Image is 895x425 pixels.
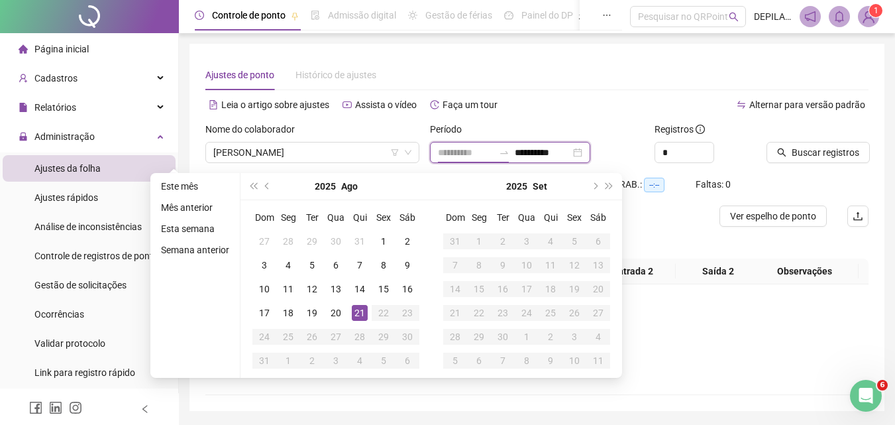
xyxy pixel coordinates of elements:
[539,325,562,349] td: 2025-10-02
[515,301,539,325] td: 2025-09-24
[539,253,562,277] td: 2025-09-11
[586,253,610,277] td: 2025-09-13
[49,401,62,414] span: linkedin
[324,277,348,301] td: 2025-08-13
[276,277,300,301] td: 2025-08-11
[324,325,348,349] td: 2025-08-27
[443,229,467,253] td: 2025-08-31
[300,277,324,301] td: 2025-08-12
[376,353,392,369] div: 5
[252,349,276,373] td: 2025-08-31
[280,305,296,321] div: 18
[467,253,491,277] td: 2025-09-08
[471,233,487,249] div: 1
[276,301,300,325] td: 2025-08-18
[256,281,272,297] div: 10
[586,301,610,325] td: 2025-09-27
[328,305,344,321] div: 20
[539,206,562,229] th: Qui
[504,11,513,20] span: dashboard
[869,4,882,17] sup: Atualize o seu contato no menu Meus Dados
[395,325,419,349] td: 2025-08-30
[586,349,610,373] td: 2025-10-11
[372,253,395,277] td: 2025-08-08
[399,353,415,369] div: 6
[443,325,467,349] td: 2025-09-28
[395,349,419,373] td: 2025-09-06
[495,233,511,249] div: 2
[562,229,586,253] td: 2025-09-05
[300,325,324,349] td: 2025-08-26
[519,305,535,321] div: 24
[252,301,276,325] td: 2025-08-17
[833,11,845,23] span: bell
[34,131,95,142] span: Administração
[328,257,344,273] div: 6
[276,206,300,229] th: Seg
[395,229,419,253] td: 2025-08-02
[543,281,558,297] div: 18
[291,12,299,20] span: pushpin
[491,277,515,301] td: 2025-09-16
[515,229,539,253] td: 2025-09-03
[467,229,491,253] td: 2025-09-01
[324,301,348,325] td: 2025-08-20
[566,353,582,369] div: 10
[19,103,28,112] span: file
[447,353,463,369] div: 5
[34,280,127,290] span: Gestão de solicitações
[566,281,582,297] div: 19
[276,253,300,277] td: 2025-08-04
[348,229,372,253] td: 2025-07-31
[539,301,562,325] td: 2025-09-25
[499,147,509,158] span: to
[19,44,28,54] span: home
[352,305,368,321] div: 21
[342,100,352,109] span: youtube
[256,329,272,345] div: 24
[300,349,324,373] td: 2025-09-02
[506,173,527,200] button: year panel
[304,305,320,321] div: 19
[260,173,275,200] button: prev-year
[590,257,606,273] div: 13
[195,11,204,20] span: clock-circle
[467,277,491,301] td: 2025-09-15
[539,277,562,301] td: 2025-09-18
[676,259,761,284] th: Saída 2
[578,12,586,20] span: pushpin
[562,277,586,301] td: 2025-09-19
[467,325,491,349] td: 2025-09-29
[372,206,395,229] th: Sex
[447,257,463,273] div: 7
[324,229,348,253] td: 2025-07-30
[519,257,535,273] div: 10
[372,229,395,253] td: 2025-08-01
[252,229,276,253] td: 2025-07-27
[859,7,878,27] img: 1546
[315,173,336,200] button: year panel
[69,401,82,414] span: instagram
[543,305,558,321] div: 25
[276,325,300,349] td: 2025-08-25
[300,206,324,229] th: Ter
[590,233,606,249] div: 6
[471,329,487,345] div: 29
[372,301,395,325] td: 2025-08-22
[766,142,870,163] button: Buscar registros
[515,349,539,373] td: 2025-10-08
[395,301,419,325] td: 2025-08-23
[491,301,515,325] td: 2025-09-23
[300,301,324,325] td: 2025-08-19
[756,264,853,278] span: Observações
[521,10,573,21] span: Painel do DP
[212,10,286,21] span: Controle de ponto
[352,353,368,369] div: 4
[34,221,142,232] span: Análise de inconsistências
[372,349,395,373] td: 2025-09-05
[853,211,863,221] span: upload
[515,206,539,229] th: Qua
[252,325,276,349] td: 2025-08-24
[276,349,300,373] td: 2025-09-01
[376,329,392,345] div: 29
